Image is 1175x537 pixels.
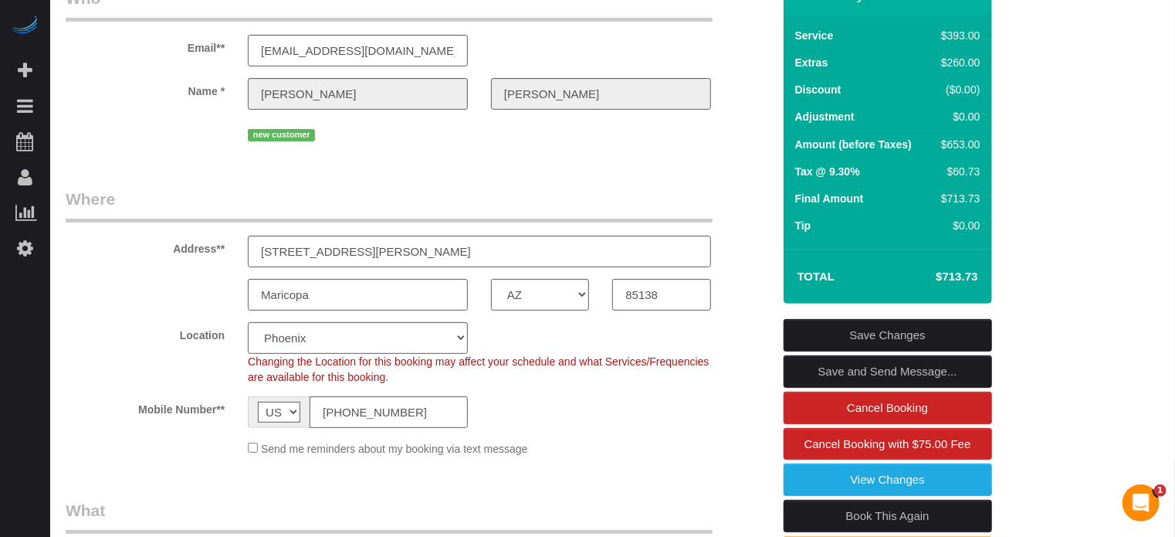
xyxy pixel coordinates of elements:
label: Tax @ 9.30% [795,164,860,179]
label: Final Amount [795,191,864,206]
input: Mobile Number** [310,396,468,428]
legend: Where [66,188,713,223]
label: Discount [795,82,841,97]
span: Changing the Location for this booking may affect your schedule and what Services/Frequencies are... [248,355,709,383]
label: Service [795,28,834,43]
span: 1 [1154,484,1167,497]
iframe: Intercom live chat [1123,484,1160,522]
a: View Changes [784,464,992,496]
a: Book This Again [784,500,992,532]
label: Name * [54,78,236,99]
input: Last Name** [491,78,711,110]
div: $393.00 [935,28,980,43]
img: Automaid Logo [9,15,40,37]
label: Mobile Number** [54,396,236,417]
div: $0.00 [935,109,980,124]
div: $653.00 [935,137,980,152]
a: Cancel Booking [784,392,992,424]
strong: Total [797,270,835,283]
legend: What [66,499,713,534]
div: $0.00 [935,218,980,233]
div: $260.00 [935,55,980,70]
label: Tip [795,218,811,233]
a: Cancel Booking with $75.00 Fee [784,428,992,461]
div: $713.73 [935,191,980,206]
div: ($0.00) [935,82,980,97]
span: new customer [248,129,315,141]
h4: $713.73 [889,270,977,284]
input: Zip Code** [612,279,710,311]
a: Save and Send Message... [784,355,992,388]
span: Cancel Booking with $75.00 Fee [804,437,971,450]
label: Extras [795,55,828,70]
div: $60.73 [935,164,980,179]
label: Amount (before Taxes) [795,137,912,152]
span: Send me reminders about my booking via text message [261,443,528,455]
label: Location [54,322,236,343]
label: Adjustment [795,109,855,124]
input: First Name** [248,78,468,110]
a: Save Changes [784,319,992,352]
